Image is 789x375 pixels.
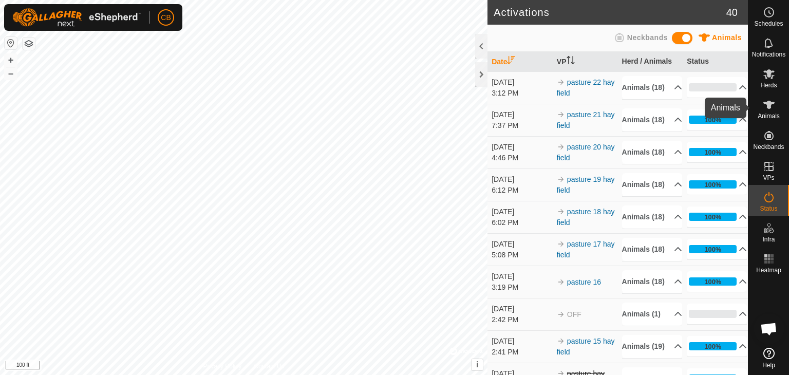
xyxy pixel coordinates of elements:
p-accordion-header: 0% [687,77,747,98]
th: Date [487,52,553,72]
p-accordion-header: Animals (18) [622,141,682,164]
h2: Activations [494,6,726,18]
span: CB [161,12,171,23]
div: 100% [704,212,721,222]
div: 2:42 PM [492,314,552,325]
a: pasture 17 hay field [557,240,615,259]
a: Contact Us [254,362,284,371]
p-accordion-header: Animals (18) [622,205,682,229]
span: i [476,360,478,369]
div: 100% [689,342,737,350]
img: arrow [557,278,565,286]
div: 3:19 PM [492,282,552,293]
div: 100% [704,342,721,351]
button: Reset Map [5,37,17,49]
div: 100% [689,277,737,286]
img: arrow [557,310,565,318]
span: Animals [758,113,780,119]
span: Status [760,205,777,212]
div: [DATE] [492,77,552,88]
p-accordion-header: Animals (18) [622,76,682,99]
span: VPs [763,175,774,181]
p-accordion-header: Animals (18) [622,173,682,196]
span: Schedules [754,21,783,27]
div: [DATE] [492,336,552,347]
div: 0% [689,310,737,318]
p-accordion-header: Animals (18) [622,108,682,132]
div: 4:46 PM [492,153,552,163]
div: 100% [704,147,721,157]
a: pasture 15 hay field [557,337,615,356]
p-accordion-header: 100% [687,239,747,259]
p-sorticon: Activate to sort [507,58,515,66]
img: arrow [557,110,565,119]
p-accordion-header: 0% [687,304,747,324]
p-accordion-header: 100% [687,336,747,357]
div: 100% [689,245,737,253]
div: [DATE] [492,239,552,250]
span: Heatmap [756,267,781,273]
a: pasture 21 hay field [557,110,615,129]
a: pasture 22 hay field [557,78,615,97]
div: 100% [704,277,721,287]
a: Help [748,344,789,372]
p-accordion-header: 100% [687,271,747,292]
img: arrow [557,240,565,248]
span: OFF [567,310,581,318]
div: [DATE] [492,142,552,153]
p-sorticon: Activate to sort [567,58,575,66]
a: pasture 19 hay field [557,175,615,194]
div: 100% [689,116,737,124]
span: Notifications [752,51,785,58]
div: 100% [689,148,737,156]
a: pasture 20 hay field [557,143,615,162]
img: arrow [557,78,565,86]
div: [DATE] [492,109,552,120]
a: pasture 16 [567,278,601,286]
p-accordion-header: Animals (19) [622,335,682,358]
div: Open chat [754,313,784,344]
span: Infra [762,236,775,242]
button: + [5,54,17,66]
div: 100% [704,115,721,125]
th: VP [553,52,618,72]
div: 2:41 PM [492,347,552,358]
img: arrow [557,337,565,345]
img: arrow [557,208,565,216]
div: 0% [689,83,737,91]
div: 5:08 PM [492,250,552,260]
div: 100% [689,213,737,221]
div: 100% [704,180,721,190]
a: Privacy Policy [203,362,242,371]
span: Neckbands [627,33,668,42]
a: pasture 18 hay field [557,208,615,227]
p-accordion-header: 100% [687,207,747,227]
p-accordion-header: 100% [687,174,747,195]
button: – [5,67,17,80]
span: Neckbands [753,144,784,150]
img: arrow [557,175,565,183]
button: Map Layers [23,38,35,50]
div: 3:12 PM [492,88,552,99]
div: 100% [689,180,737,189]
div: 6:12 PM [492,185,552,196]
div: [DATE] [492,271,552,282]
div: [DATE] [492,174,552,185]
th: Herd / Animals [618,52,683,72]
span: Herds [760,82,777,88]
button: i [472,359,483,370]
div: 6:02 PM [492,217,552,228]
div: [DATE] [492,304,552,314]
div: 7:37 PM [492,120,552,131]
div: [DATE] [492,207,552,217]
p-accordion-header: Animals (18) [622,238,682,261]
p-accordion-header: Animals (1) [622,303,682,326]
span: 40 [726,5,738,20]
p-accordion-header: 100% [687,109,747,130]
p-accordion-header: Animals (18) [622,270,682,293]
th: Status [683,52,748,72]
img: arrow [557,143,565,151]
img: Gallagher Logo [12,8,141,27]
span: Help [762,362,775,368]
span: Animals [712,33,742,42]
